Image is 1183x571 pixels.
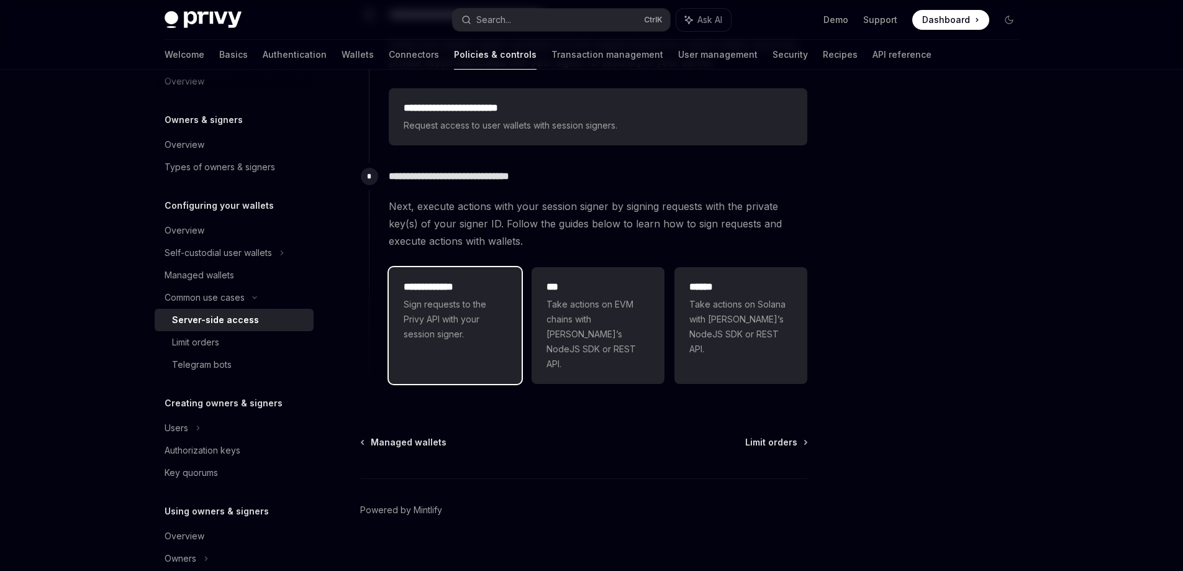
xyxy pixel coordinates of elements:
[172,313,259,327] div: Server-side access
[389,267,522,384] a: **** **** ***Sign requests to the Privy API with your session signer.
[165,529,204,544] div: Overview
[360,504,442,516] a: Powered by Mintlify
[165,137,204,152] div: Overview
[155,264,314,286] a: Managed wallets
[165,245,272,260] div: Self-custodial user wallets
[155,219,314,242] a: Overview
[644,15,663,25] span: Ctrl K
[389,198,807,250] span: Next, execute actions with your session signer by signing requests with the private key(s) of you...
[453,9,670,31] button: Search...CtrlK
[155,156,314,178] a: Types of owners & signers
[263,40,327,70] a: Authentication
[165,268,234,283] div: Managed wallets
[165,223,204,238] div: Overview
[551,40,663,70] a: Transaction management
[361,436,446,449] a: Managed wallets
[165,112,243,127] h5: Owners & signers
[165,160,275,175] div: Types of owners & signers
[155,134,314,156] a: Overview
[546,297,650,372] span: Take actions on EVM chains with [PERSON_NAME]’s NodeJS SDK or REST API.
[165,504,269,519] h5: Using owners & signers
[745,436,807,449] a: Limit orders
[404,297,507,342] span: Sign requests to the Privy API with your session signer.
[863,14,897,26] a: Support
[165,465,218,480] div: Key quorums
[219,40,248,70] a: Basics
[155,331,314,354] a: Limit orders
[454,40,537,70] a: Policies & controls
[745,436,797,449] span: Limit orders
[155,439,314,462] a: Authorization keys
[773,40,808,70] a: Security
[823,14,848,26] a: Demo
[678,40,758,70] a: User management
[165,11,242,29] img: dark logo
[155,354,314,376] a: Telegram bots
[165,198,274,213] h5: Configuring your wallets
[823,40,858,70] a: Recipes
[172,335,219,350] div: Limit orders
[155,525,314,547] a: Overview
[532,267,664,384] a: ***Take actions on EVM chains with [PERSON_NAME]’s NodeJS SDK or REST API.
[697,14,722,26] span: Ask AI
[165,443,240,458] div: Authorization keys
[999,10,1019,30] button: Toggle dark mode
[922,14,970,26] span: Dashboard
[476,12,511,27] div: Search...
[873,40,931,70] a: API reference
[165,551,196,566] div: Owners
[165,40,204,70] a: Welcome
[912,10,989,30] a: Dashboard
[689,297,792,357] span: Take actions on Solana with [PERSON_NAME]’s NodeJS SDK or REST API.
[674,267,807,384] a: **** *Take actions on Solana with [PERSON_NAME]’s NodeJS SDK or REST API.
[342,40,374,70] a: Wallets
[371,436,446,449] span: Managed wallets
[165,290,245,305] div: Common use cases
[389,40,439,70] a: Connectors
[172,357,232,372] div: Telegram bots
[155,462,314,484] a: Key quorums
[676,9,731,31] button: Ask AI
[404,118,792,133] span: Request access to user wallets with session signers.
[155,309,314,331] a: Server-side access
[165,396,283,411] h5: Creating owners & signers
[165,421,188,436] div: Users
